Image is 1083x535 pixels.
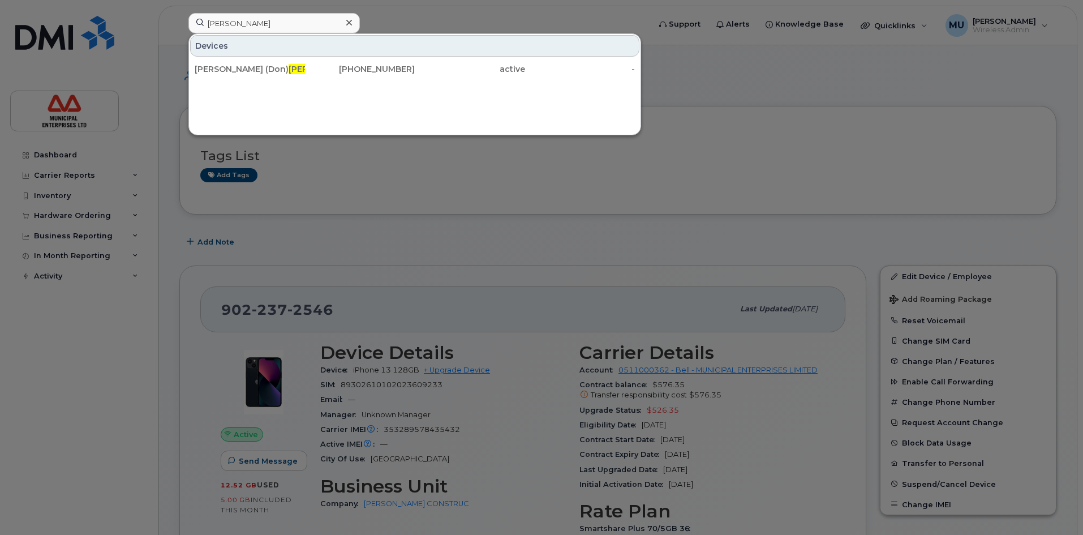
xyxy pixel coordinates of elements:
div: - [525,63,635,75]
div: Devices [190,35,639,57]
div: [PHONE_NUMBER] [305,63,415,75]
div: [PERSON_NAME] (Don) [195,63,305,75]
span: [PERSON_NAME] [289,64,357,74]
div: active [415,63,525,75]
a: [PERSON_NAME] (Don)[PERSON_NAME][PHONE_NUMBER]active- [190,59,639,79]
